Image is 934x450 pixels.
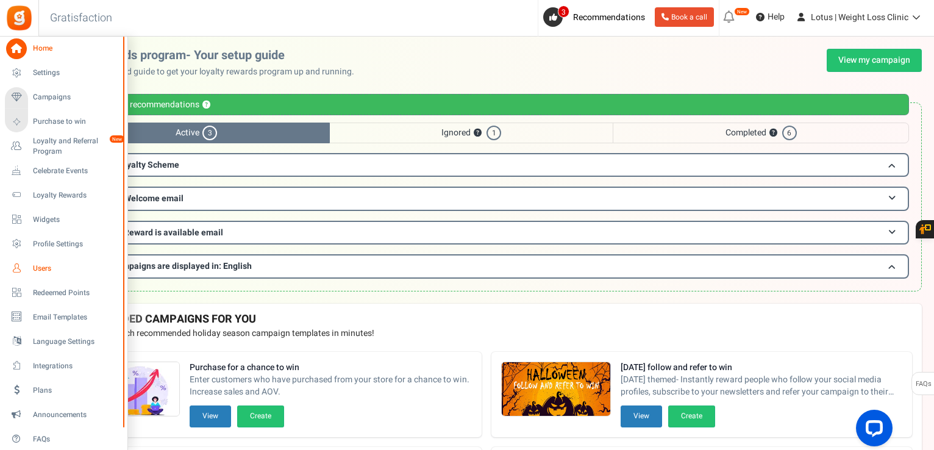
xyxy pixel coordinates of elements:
[33,166,118,176] span: Celebrate Events
[33,410,118,420] span: Announcements
[827,49,922,72] a: View my campaign
[487,126,501,140] span: 1
[5,63,122,84] a: Settings
[782,126,797,140] span: 6
[93,159,179,171] span: Lotus Loyalty Scheme
[33,312,118,323] span: Email Templates
[765,11,785,23] span: Help
[190,374,472,398] span: Enter customers who have purchased from your store for a chance to win. Increase sales and AOV.
[33,190,118,201] span: Loyalty Rewards
[5,234,122,254] a: Profile Settings
[33,263,118,274] span: Users
[5,331,122,352] a: Language Settings
[5,307,122,327] a: Email Templates
[330,123,613,143] span: Ignored
[202,126,217,140] span: 3
[769,129,777,137] button: ?
[5,258,122,279] a: Users
[33,434,118,445] span: FAQs
[33,288,118,298] span: Redeemed Points
[33,92,118,102] span: Campaigns
[5,160,122,181] a: Celebrate Events
[621,362,903,374] strong: [DATE] follow and refer to win
[613,123,909,143] span: Completed
[668,405,715,427] button: Create
[543,7,650,27] a: 3 Recommendations
[751,7,790,27] a: Help
[33,43,118,54] span: Home
[33,337,118,347] span: Language Settings
[621,374,903,398] span: [DATE] themed- Instantly reward people who follow your social media profiles, subscribe to your n...
[734,7,750,16] em: New
[915,373,932,396] span: FAQs
[5,355,122,376] a: Integrations
[237,405,284,427] button: Create
[190,405,231,427] button: View
[124,226,223,239] span: Reward is available email
[124,192,184,205] span: Welcome email
[63,123,330,143] span: Active
[621,405,662,427] button: View
[655,7,714,27] a: Book a call
[63,94,909,115] div: Personalized recommendations
[51,49,364,62] h2: Loyalty rewards program- Your setup guide
[60,327,912,340] p: Preview and launch recommended holiday season campaign templates in minutes!
[33,136,122,157] span: Loyalty and Referral Program
[109,135,125,143] em: New
[33,239,118,249] span: Profile Settings
[33,361,118,371] span: Integrations
[573,11,645,24] span: Recommendations
[190,362,472,374] strong: Purchase for a chance to win
[5,4,33,32] img: Gratisfaction
[33,116,118,127] span: Purchase to win
[5,404,122,425] a: Announcements
[502,362,610,417] img: Recommended Campaigns
[33,385,118,396] span: Plans
[5,87,122,108] a: Campaigns
[558,5,569,18] span: 3
[5,429,122,449] a: FAQs
[60,313,912,326] h4: RECOMMENDED CAMPAIGNS FOR YOU
[811,11,908,24] span: Lotus | Weight Loss Clinic
[51,66,364,78] p: Use this personalized guide to get your loyalty rewards program up and running.
[5,282,122,303] a: Redeemed Points
[33,215,118,225] span: Widgets
[5,136,122,157] a: Loyalty and Referral Program New
[5,209,122,230] a: Widgets
[33,68,118,78] span: Settings
[5,112,122,132] a: Purchase to win
[474,129,482,137] button: ?
[93,260,252,273] span: Your campaigns are displayed in: English
[202,101,210,109] button: ?
[5,185,122,205] a: Loyalty Rewards
[37,6,126,30] h3: Gratisfaction
[5,380,122,401] a: Plans
[5,38,122,59] a: Home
